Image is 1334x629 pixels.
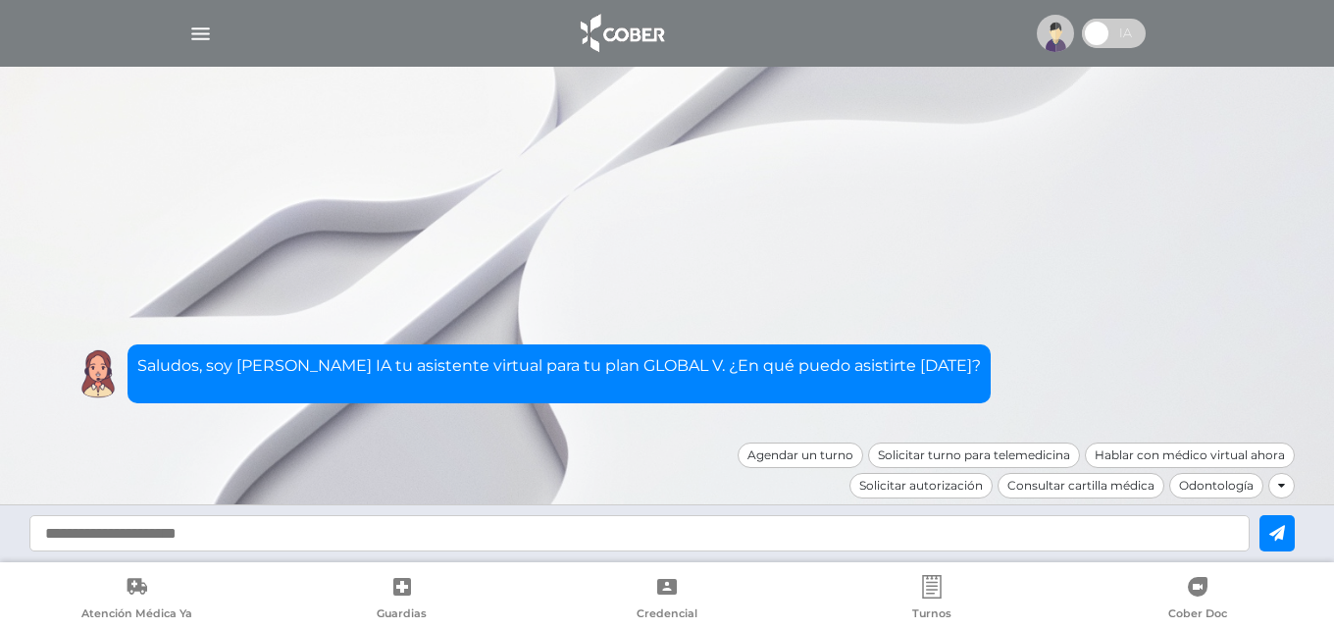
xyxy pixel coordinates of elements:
span: Credencial [637,606,697,624]
a: Atención Médica Ya [4,575,269,625]
img: Cober_menu-lines-white.svg [188,22,213,46]
div: Solicitar autorización [849,473,993,498]
img: logo_cober_home-white.png [570,10,673,57]
a: Guardias [269,575,534,625]
span: Turnos [912,606,951,624]
div: Hablar con médico virtual ahora [1085,443,1295,468]
a: Credencial [535,575,799,625]
img: profile-placeholder.svg [1037,15,1074,52]
div: Solicitar turno para telemedicina [868,443,1080,468]
div: Consultar cartilla médica [998,473,1164,498]
span: Cober Doc [1168,606,1227,624]
span: Guardias [377,606,427,624]
img: Cober IA [74,349,123,398]
p: Saludos, soy [PERSON_NAME] IA tu asistente virtual para tu plan GLOBAL V. ¿En qué puedo asistirte... [137,354,981,378]
a: Turnos [799,575,1064,625]
a: Cober Doc [1065,575,1330,625]
div: Agendar un turno [738,443,863,468]
span: Atención Médica Ya [81,606,192,624]
div: Odontología [1169,473,1263,498]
